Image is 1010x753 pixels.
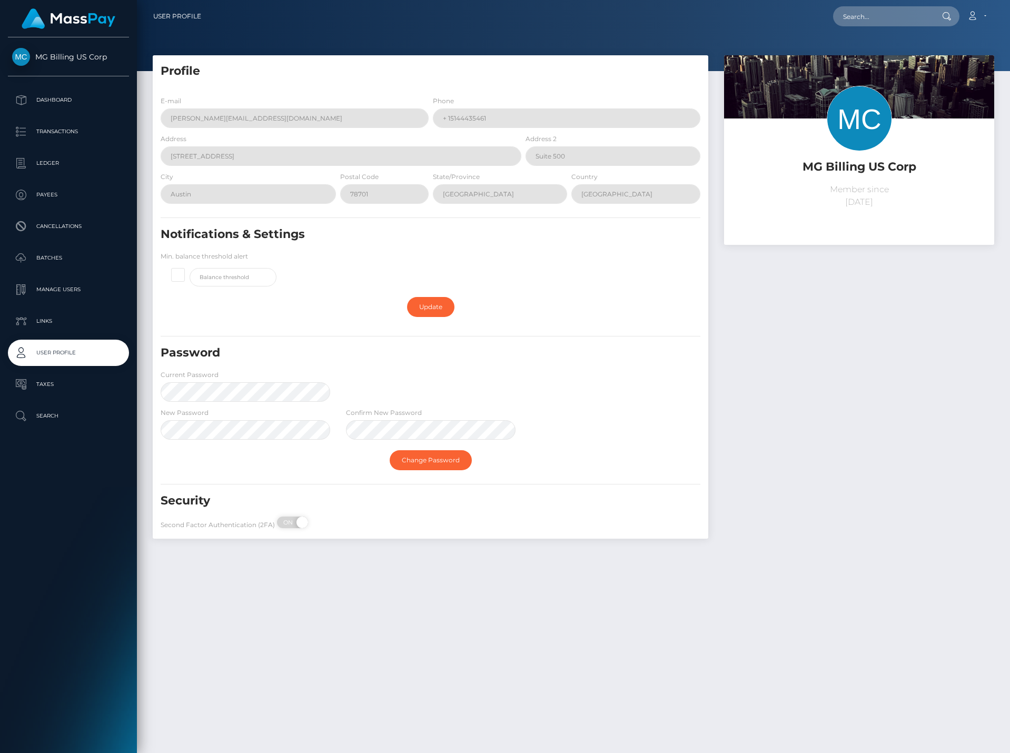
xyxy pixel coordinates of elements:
h5: Profile [161,63,700,80]
label: New Password [161,408,209,418]
label: Address [161,134,186,144]
label: Address 2 [526,134,557,144]
a: Update [407,297,454,317]
label: Phone [433,96,454,106]
p: Links [12,313,125,329]
img: MassPay Logo [22,8,115,29]
label: Min. balance threshold alert [161,252,248,261]
span: ON [276,517,302,528]
p: Member since [DATE] [732,183,986,209]
a: Cancellations [8,213,129,240]
a: Change Password [390,450,472,470]
h5: MG Billing US Corp [732,159,986,175]
label: Postal Code [340,172,379,182]
label: E-mail [161,96,181,106]
a: Payees [8,182,129,208]
p: Taxes [12,376,125,392]
h5: Notifications & Settings [161,226,613,243]
a: Search [8,403,129,429]
p: Payees [12,187,125,203]
label: City [161,172,173,182]
label: Second Factor Authentication (2FA) [161,520,275,530]
a: Manage Users [8,276,129,303]
p: Transactions [12,124,125,140]
label: Country [571,172,598,182]
a: Links [8,308,129,334]
label: Confirm New Password [346,408,422,418]
a: User Profile [8,340,129,366]
p: Ledger [12,155,125,171]
p: Batches [12,250,125,266]
p: Cancellations [12,219,125,234]
label: State/Province [433,172,480,182]
input: Search... [833,6,932,26]
a: Batches [8,245,129,271]
h5: Password [161,345,613,361]
a: Ledger [8,150,129,176]
img: MG Billing US Corp [12,48,30,66]
h5: Security [161,493,613,509]
p: Search [12,408,125,424]
p: User Profile [12,345,125,361]
p: Manage Users [12,282,125,298]
a: User Profile [153,5,201,27]
img: ... [724,55,994,235]
a: Dashboard [8,87,129,113]
a: Taxes [8,371,129,398]
p: Dashboard [12,92,125,108]
a: Transactions [8,118,129,145]
label: Current Password [161,370,219,380]
span: MG Billing US Corp [8,52,129,62]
